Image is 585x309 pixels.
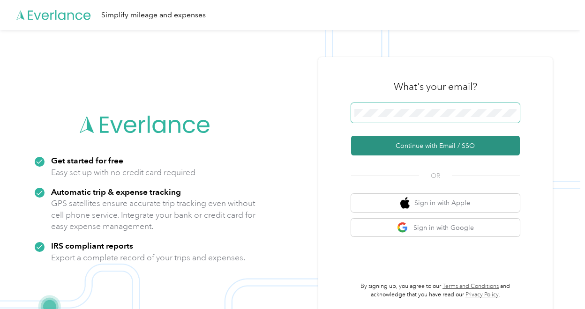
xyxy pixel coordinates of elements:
a: Terms and Conditions [442,283,499,290]
p: Easy set up with no credit card required [51,167,195,178]
img: google logo [397,222,409,234]
strong: IRS compliant reports [51,241,133,250]
span: OR [419,171,452,181]
div: Simplify mileage and expenses [101,9,206,21]
img: apple logo [400,197,410,209]
strong: Get started for free [51,155,123,165]
button: Continue with Email / SSO [351,136,520,155]
p: GPS satellites ensure accurate trip tracking even without cell phone service. Integrate your bank... [51,198,256,232]
a: Privacy Policy [465,291,499,298]
p: By signing up, you agree to our and acknowledge that you have read our . [351,282,520,299]
strong: Automatic trip & expense tracking [51,187,181,197]
button: google logoSign in with Google [351,219,520,237]
p: Export a complete record of your trips and expenses. [51,252,245,264]
h3: What's your email? [394,80,477,93]
button: apple logoSign in with Apple [351,194,520,212]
